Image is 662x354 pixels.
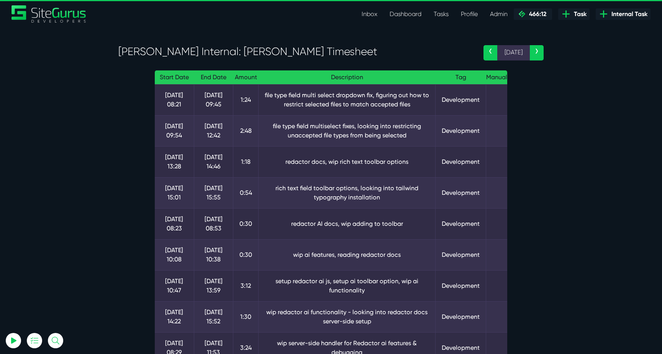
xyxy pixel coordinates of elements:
[436,70,486,85] th: Tag
[259,177,436,208] td: rich text field toolbar options, looking into tailwind typography installation
[233,177,259,208] td: 0:54
[194,146,233,177] td: [DATE] 14:46
[155,84,194,115] td: [DATE] 08:21
[259,115,436,146] td: file type field multiselect fixes, looking into restricting unaccepted file types from being sele...
[455,7,484,22] a: Profile
[571,10,587,19] span: Task
[194,115,233,146] td: [DATE] 12:42
[155,146,194,177] td: [DATE] 13:28
[484,7,514,22] a: Admin
[436,270,486,301] td: Development
[436,146,486,177] td: Development
[436,115,486,146] td: Development
[436,208,486,239] td: Development
[11,5,87,23] a: SiteGurus
[259,208,436,239] td: redactor AI docs, wip adding to toolbar
[486,70,507,85] th: Manual
[383,7,428,22] a: Dashboard
[155,115,194,146] td: [DATE] 09:54
[233,270,259,301] td: 3:12
[194,84,233,115] td: [DATE] 09:45
[596,8,651,20] a: Internal Task
[436,239,486,270] td: Development
[155,177,194,208] td: [DATE] 15:01
[155,239,194,270] td: [DATE] 10:08
[155,270,194,301] td: [DATE] 10:47
[356,7,383,22] a: Inbox
[194,239,233,270] td: [DATE] 10:38
[259,301,436,332] td: wip redactor ai functionality - looking into redactor docs server-side setup
[514,8,552,20] a: 466:12
[155,208,194,239] td: [DATE] 08:23
[436,177,486,208] td: Development
[259,84,436,115] td: file type field multi select dropdown fix, figuring out how to restrict selected files to match a...
[497,45,530,60] span: [DATE]
[194,270,233,301] td: [DATE] 13:59
[483,45,497,60] a: ‹
[530,45,544,60] a: ›
[194,208,233,239] td: [DATE] 08:53
[194,70,233,85] th: End Date
[11,5,87,23] img: Sitegurus Logo
[558,8,590,20] a: Task
[259,70,436,85] th: Description
[233,84,259,115] td: 1:24
[259,270,436,301] td: setup redactor ai js, setup ai toolbar option, wip ai functionality
[259,239,436,270] td: wip ai features, reading redactor docs
[233,146,259,177] td: 1:18
[194,301,233,332] td: [DATE] 15:52
[233,115,259,146] td: 2:48
[233,208,259,239] td: 0:30
[428,7,455,22] a: Tasks
[259,146,436,177] td: redactor docs, wip rich text toolbar options
[194,177,233,208] td: [DATE] 15:55
[155,301,194,332] td: [DATE] 14:22
[155,70,194,85] th: Start Date
[118,45,472,58] h3: [PERSON_NAME] Internal: [PERSON_NAME] Timesheet
[436,84,486,115] td: Development
[233,70,259,85] th: Amount
[233,239,259,270] td: 0:30
[436,301,486,332] td: Development
[526,10,546,18] span: 466:12
[233,301,259,332] td: 1:30
[608,10,647,19] span: Internal Task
